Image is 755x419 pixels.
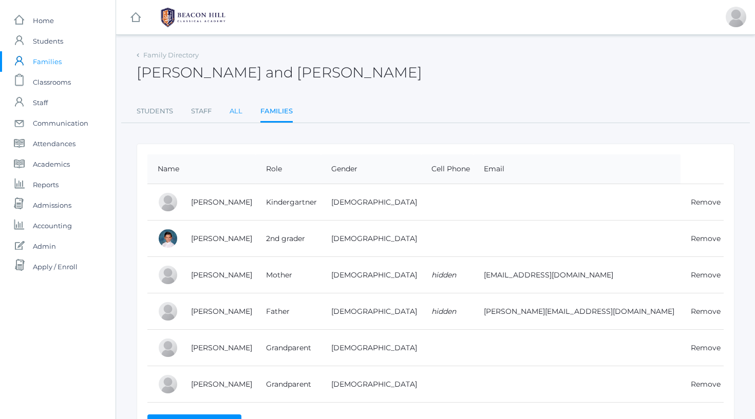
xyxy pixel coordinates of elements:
a: Families [260,101,293,123]
a: Family Directory [143,51,199,59]
div: Shain Hrehniy [158,301,178,322]
a: [PERSON_NAME] [191,270,252,280]
div: Meg Jacobe [158,374,178,394]
a: Remove [691,380,721,389]
th: Cell Phone [421,154,474,184]
em: hidden [431,270,456,280]
h2: [PERSON_NAME] and [PERSON_NAME] [137,65,422,81]
td: Kindergartner [256,184,320,221]
em: hidden [431,307,456,316]
span: Reports [33,174,59,195]
span: Classrooms [33,72,71,92]
td: [DEMOGRAPHIC_DATA] [321,330,421,366]
span: Families [33,51,62,72]
span: Home [33,10,54,31]
div: Edmund Jacobe [158,337,178,358]
th: Role [256,154,320,184]
td: [DEMOGRAPHIC_DATA] [321,184,421,221]
img: BHCALogos-05-308ed15e86a5a0abce9b8dd61676a3503ac9727e845dece92d48e8588c001991.png [155,5,232,30]
div: Shain Hrehniy [726,7,746,27]
span: Attendances [33,133,75,154]
a: Staff [191,101,212,122]
td: [PERSON_NAME][EMAIL_ADDRESS][DOMAIN_NAME] [474,293,681,330]
td: Mother [256,257,320,293]
td: Grandparent [256,330,320,366]
a: [PERSON_NAME] [191,307,252,316]
span: Admissions [33,195,71,215]
span: Accounting [33,215,72,236]
td: Grandparent [256,366,320,403]
span: Admin [33,236,56,256]
span: Academics [33,154,70,174]
a: Remove [691,197,721,207]
a: [PERSON_NAME] [191,234,252,243]
th: Name [147,154,256,184]
th: Gender [321,154,421,184]
a: All [230,101,242,122]
a: [PERSON_NAME] [191,380,252,389]
span: Students [33,31,63,51]
a: [PERSON_NAME] [191,197,252,207]
div: Jesiah Hrehniy [158,228,178,249]
td: [DEMOGRAPHIC_DATA] [321,221,421,257]
td: [EMAIL_ADDRESS][DOMAIN_NAME] [474,257,681,293]
a: Remove [691,307,721,316]
td: [DEMOGRAPHIC_DATA] [321,257,421,293]
a: Students [137,101,173,122]
span: Communication [33,113,88,133]
th: Email [474,154,681,184]
a: Remove [691,234,721,243]
td: 2nd grader [256,221,320,257]
span: Apply / Enroll [33,256,78,277]
a: Remove [691,270,721,280]
td: [DEMOGRAPHIC_DATA] [321,366,421,403]
div: Charmaine Hrehniy [158,265,178,285]
span: Staff [33,92,48,113]
td: Father [256,293,320,330]
a: [PERSON_NAME] [191,343,252,352]
div: Hannah Hrehniy [158,192,178,212]
a: Remove [691,343,721,352]
td: [DEMOGRAPHIC_DATA] [321,293,421,330]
